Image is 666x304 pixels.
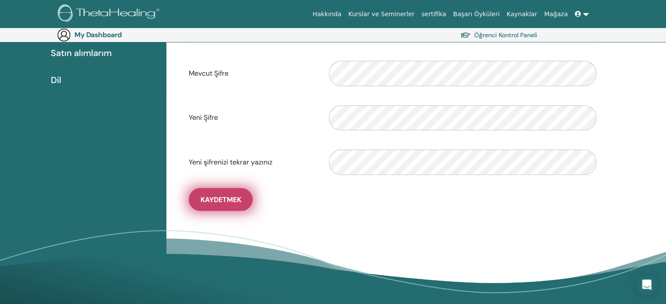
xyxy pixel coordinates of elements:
[460,29,537,41] a: Öğrenci Kontrol Paneli
[74,31,162,39] h3: My Dashboard
[309,6,345,22] a: Hakkında
[51,46,112,59] span: Satın alımlarım
[58,4,162,24] img: logo.png
[182,65,322,82] label: Mevcut Şifre
[57,28,71,42] img: generic-user-icon.jpg
[503,6,541,22] a: Kaynaklar
[636,274,657,295] div: Open Intercom Messenger
[450,6,503,22] a: Başarı Öyküleri
[182,154,322,171] label: Yeni şifrenizi tekrar yazınız
[182,109,322,126] label: Yeni Şifre
[460,31,471,39] img: graduation-cap.svg
[189,188,253,211] button: Kaydetmek
[345,6,418,22] a: Kurslar ve Seminerler
[418,6,449,22] a: sertifika
[201,195,241,204] span: Kaydetmek
[51,73,61,87] span: Dil
[540,6,571,22] a: Mağaza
